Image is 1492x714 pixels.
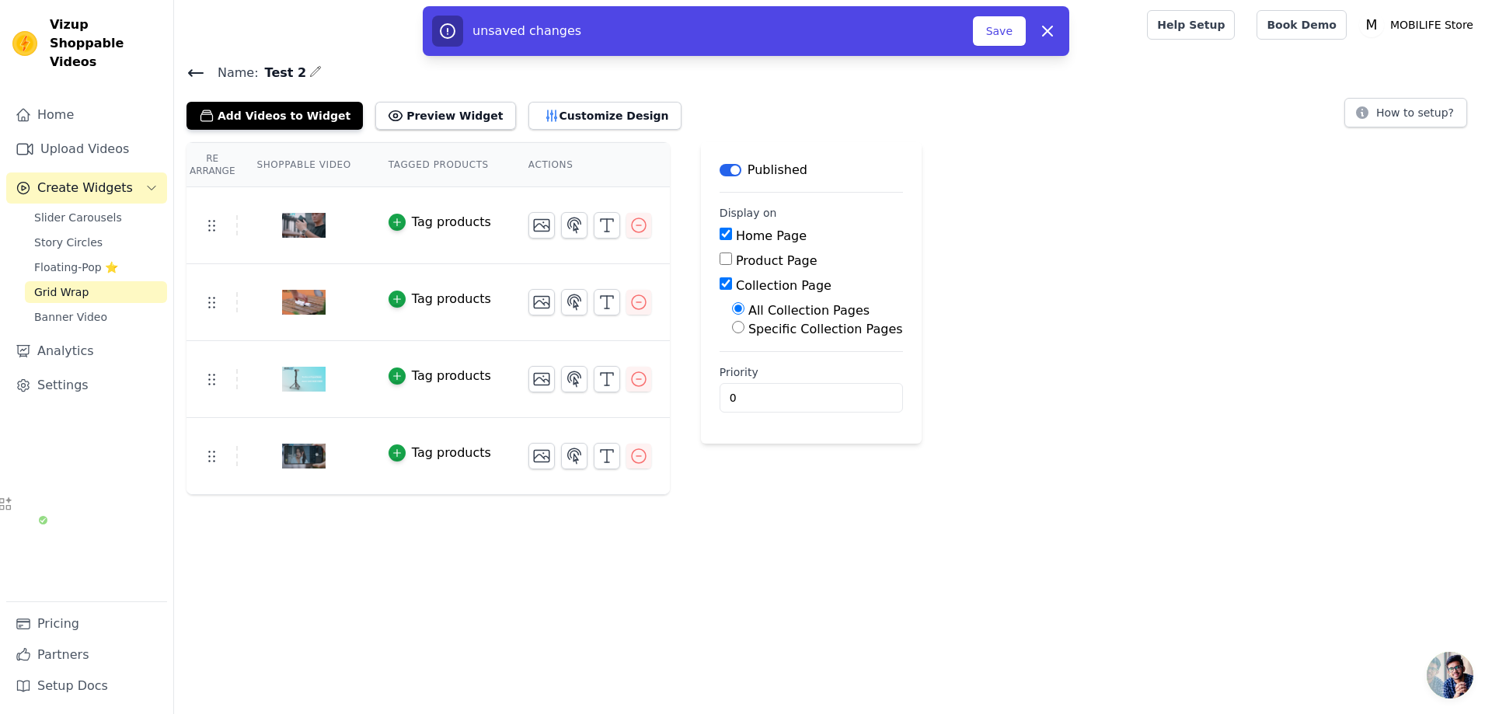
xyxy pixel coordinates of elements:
[34,235,103,250] span: Story Circles
[528,102,682,130] button: Customize Design
[528,212,555,239] button: Change Thumbnail
[736,278,831,293] label: Collection Page
[528,366,555,392] button: Change Thumbnail
[6,670,167,702] a: Setup Docs
[973,16,1026,46] button: Save
[6,172,167,204] button: Create Widgets
[412,290,491,308] div: Tag products
[282,419,326,493] img: vizup-images-2719.png
[736,228,807,243] label: Home Page
[6,336,167,367] a: Analytics
[34,284,89,300] span: Grid Wrap
[510,143,670,187] th: Actions
[412,213,491,232] div: Tag products
[370,143,510,187] th: Tagged Products
[748,161,807,179] p: Published
[528,289,555,315] button: Change Thumbnail
[6,608,167,639] a: Pricing
[309,62,322,83] div: Edit Name
[736,253,817,268] label: Product Page
[528,443,555,469] button: Change Thumbnail
[282,188,326,263] img: vizup-images-36a4.png
[34,309,107,325] span: Banner Video
[25,306,167,328] a: Banner Video
[282,265,326,340] img: vizup-images-c581.png
[748,303,870,318] label: All Collection Pages
[389,367,491,385] button: Tag products
[25,256,167,278] a: Floating-Pop ⭐
[238,143,369,187] th: Shoppable Video
[25,232,167,253] a: Story Circles
[25,207,167,228] a: Slider Carousels
[375,102,515,130] button: Preview Widget
[1344,109,1467,124] a: How to setup?
[6,134,167,165] a: Upload Videos
[186,143,238,187] th: Re Arrange
[389,213,491,232] button: Tag products
[1427,652,1473,698] a: 开放式聊天
[34,259,118,275] span: Floating-Pop ⭐
[720,205,777,221] legend: Display on
[748,322,903,336] label: Specific Collection Pages
[186,102,363,130] button: Add Videos to Widget
[1344,98,1467,127] button: How to setup?
[389,290,491,308] button: Tag products
[25,281,167,303] a: Grid Wrap
[205,64,259,82] span: Name:
[6,370,167,401] a: Settings
[6,99,167,131] a: Home
[6,639,167,670] a: Partners
[720,364,903,380] label: Priority
[412,444,491,462] div: Tag products
[37,179,133,197] span: Create Widgets
[389,444,491,462] button: Tag products
[282,342,326,416] img: vizup-images-99e8.png
[259,64,307,82] span: Test 2
[412,367,491,385] div: Tag products
[34,210,122,225] span: Slider Carousels
[472,23,581,38] span: unsaved changes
